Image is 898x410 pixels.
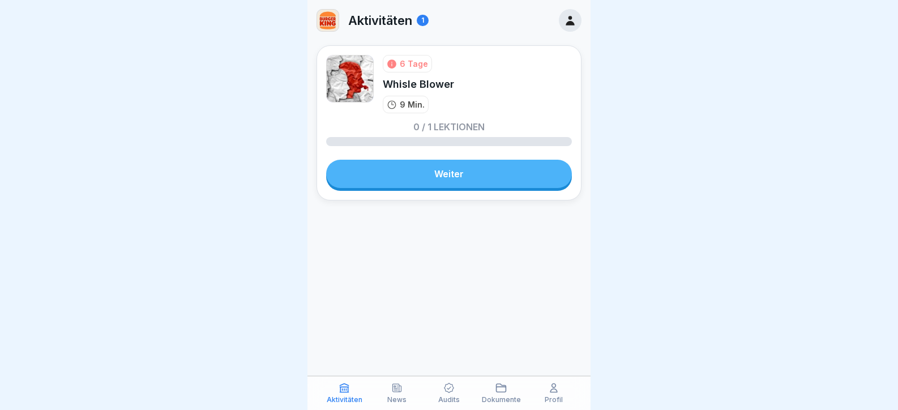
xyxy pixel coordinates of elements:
[383,77,454,91] div: Whisle Blower
[348,13,412,28] p: Aktivitäten
[482,396,521,404] p: Dokumente
[413,122,485,131] p: 0 / 1 Lektionen
[400,99,425,110] p: 9 Min.
[326,160,572,188] a: Weiter
[417,15,429,26] div: 1
[545,396,563,404] p: Profil
[326,55,374,103] img: pmrbgy5h9teq70d1obsak43d.png
[387,396,407,404] p: News
[438,396,460,404] p: Audits
[327,396,362,404] p: Aktivitäten
[400,58,428,70] div: 6 Tage
[317,10,339,31] img: w2f18lwxr3adf3talrpwf6id.png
